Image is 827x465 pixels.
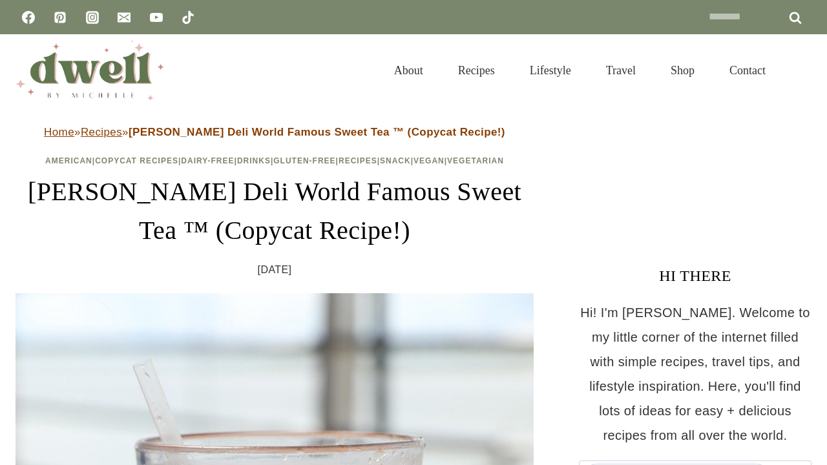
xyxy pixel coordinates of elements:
a: TikTok [175,5,201,30]
span: » » [44,126,505,138]
button: View Search Form [790,59,811,81]
a: American [45,156,92,165]
p: Hi! I'm [PERSON_NAME]. Welcome to my little corner of the internet filled with simple recipes, tr... [579,300,811,448]
a: Email [111,5,137,30]
a: Vegan [413,156,445,165]
a: Shop [653,48,712,93]
a: Recipes [81,126,122,138]
h1: [PERSON_NAME] Deli World Famous Sweet Tea ™ (Copycat Recipe!) [16,172,534,250]
a: Drinks [237,156,271,165]
img: DWELL by michelle [16,41,164,100]
strong: [PERSON_NAME] Deli World Famous Sweet Tea ™ (Copycat Recipe!) [129,126,505,138]
h3: HI THERE [579,264,811,287]
nav: Primary Navigation [377,48,783,93]
a: Home [44,126,74,138]
span: | | | | | | | | [45,156,504,165]
a: About [377,48,441,93]
a: Recipes [441,48,512,93]
a: Lifestyle [512,48,589,93]
a: Dairy-Free [181,156,234,165]
a: Vegetarian [447,156,504,165]
a: Recipes [339,156,377,165]
a: Gluten-Free [273,156,335,165]
a: Travel [589,48,653,93]
a: Contact [712,48,783,93]
a: Pinterest [47,5,73,30]
a: Copycat Recipes [95,156,178,165]
time: [DATE] [258,260,292,280]
a: Facebook [16,5,41,30]
a: Instagram [79,5,105,30]
a: Snack [380,156,411,165]
a: YouTube [143,5,169,30]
